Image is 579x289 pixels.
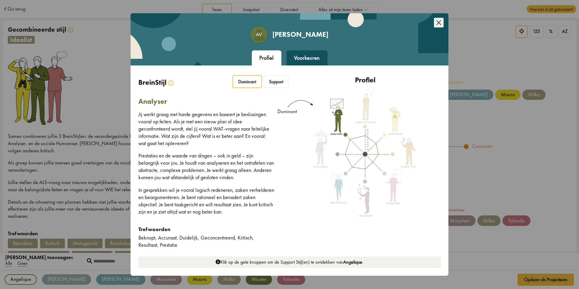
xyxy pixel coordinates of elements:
div: BreinStijl [134,78,187,87]
div: Profiel [289,76,441,84]
div: Profiel [252,50,281,65]
p: Jij werkt graag met harde gegevens en baseert je beslissingen vooral op feiten. Als je met een ni... [138,111,274,147]
div: Dominant [233,75,262,88]
button: Close this dialog [431,13,446,29]
div: Beknopt, Accuraat, Duidelijk, Geconcentreerd, Kritisch, Resultaat, Prestatie [138,234,274,249]
span: Av [251,31,267,38]
strong: Angelique [343,259,362,265]
p: Prestaties en de waarde van dingen – ook in geld – zijn belangrijk voor jou. Je houdt van analyse... [138,152,274,181]
div: Klik op de gele knoppen om de Support Stijl(en) te ontdekken van . [138,256,441,268]
strong: Trefwoorden [138,226,170,233]
div: Dominant [276,108,299,115]
img: analyser [308,87,422,222]
div: Support [264,75,289,88]
div: Voorkeuren [286,50,327,65]
img: info.svg [168,80,173,86]
div: [PERSON_NAME] [272,30,328,39]
p: In gesprekken wil je vooral logisch redeneren, zaken verhelderen en beargumenteren. Je bent ratio... [138,186,274,215]
div: analyser [138,97,290,106]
